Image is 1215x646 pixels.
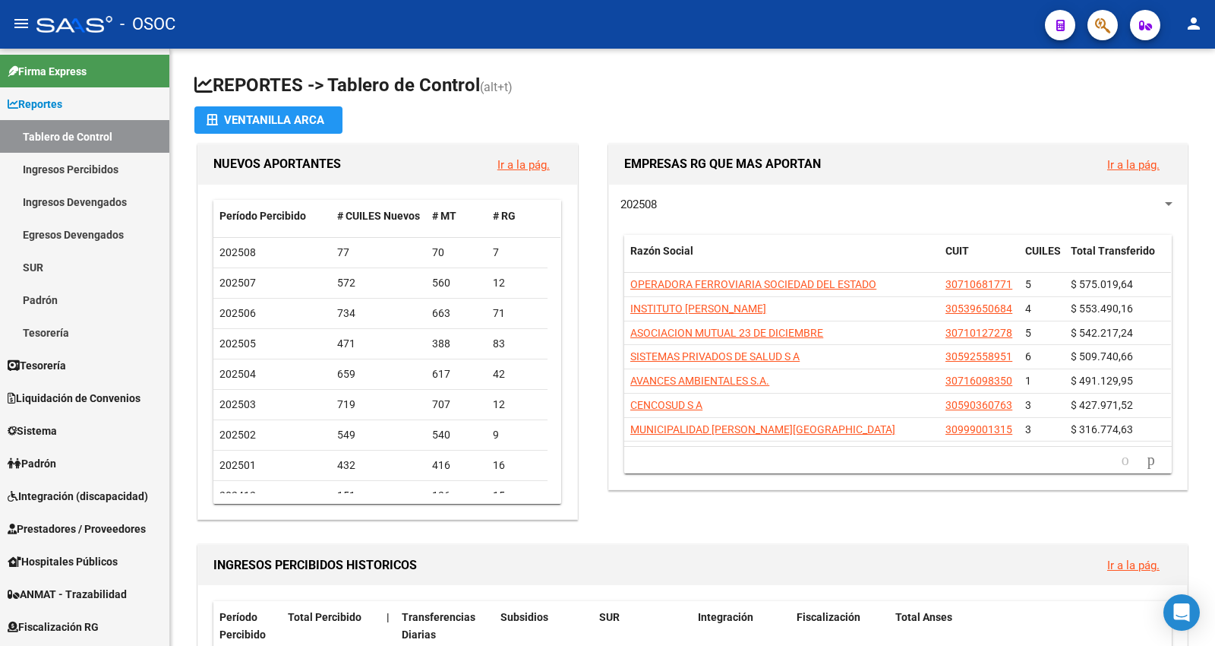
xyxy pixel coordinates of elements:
[945,327,1012,339] span: 30710127278
[337,274,420,292] div: 572
[493,244,541,261] div: 7
[8,521,146,537] span: Prestadores / Proveedores
[8,619,99,635] span: Fiscalización RG
[1071,423,1133,435] span: $ 316.774,63
[426,200,487,233] datatable-header-cell: # MT
[797,611,860,623] span: Fiscalización
[219,398,256,410] span: 202503
[213,558,417,572] span: INGRESOS PERCIBIDOS HISTORICOS
[432,396,481,413] div: 707
[895,611,952,623] span: Total Anses
[1025,350,1031,363] span: 6
[432,457,481,474] div: 416
[698,611,753,623] span: Integración
[1141,452,1162,469] a: go to next page
[1071,375,1133,387] span: $ 491.129,95
[630,375,769,387] span: AVANCES AMBIENTALES S.A.
[630,399,702,411] span: CENCOSUD S A
[120,8,175,41] span: - OSOC
[1115,452,1136,469] a: go to previous page
[337,335,420,353] div: 471
[945,375,1012,387] span: 30716098350
[219,429,256,441] span: 202502
[219,489,256,502] span: 202412
[493,210,516,222] span: # RG
[337,457,420,474] div: 432
[219,277,256,289] span: 202507
[945,350,1012,363] span: 30592558951
[8,488,148,505] span: Integración (discapacidad)
[487,200,548,233] datatable-header-cell: # RG
[219,368,256,380] span: 202504
[207,106,330,134] div: Ventanilla ARCA
[194,73,1191,100] h1: REPORTES -> Tablero de Control
[432,244,481,261] div: 70
[1025,399,1031,411] span: 3
[8,423,57,439] span: Sistema
[630,278,876,290] span: OPERADORA FERROVIARIA SOCIEDAD DEL ESTADO
[630,302,766,315] span: INSTITUTO [PERSON_NAME]
[8,357,66,374] span: Tesorería
[12,14,30,33] mat-icon: menu
[945,278,1012,290] span: 30710681771
[1095,150,1172,179] button: Ir a la pág.
[624,157,821,171] span: EMPRESAS RG QUE MAS APORTAN
[213,200,331,233] datatable-header-cell: Período Percibido
[1107,559,1160,572] a: Ir a la pág.
[337,244,420,261] div: 77
[432,274,481,292] div: 560
[1025,375,1031,387] span: 1
[945,423,1012,435] span: 30999001315
[493,457,541,474] div: 16
[337,305,420,322] div: 734
[1071,245,1155,257] span: Total Transferido
[624,235,939,285] datatable-header-cell: Razón Social
[1025,245,1061,257] span: CUILES
[8,455,56,472] span: Padrón
[337,210,420,222] span: # CUILES Nuevos
[194,106,342,134] button: Ventanilla ARCA
[219,459,256,471] span: 202501
[939,235,1019,285] datatable-header-cell: CUIT
[219,307,256,319] span: 202506
[493,305,541,322] div: 71
[485,150,562,179] button: Ir a la pág.
[8,96,62,112] span: Reportes
[1185,14,1203,33] mat-icon: person
[945,302,1012,315] span: 30539650684
[630,327,823,339] span: ASOCIACION MUTUAL 23 DE DICIEMBRE
[630,423,895,435] span: MUNICIPALIDAD [PERSON_NAME][GEOGRAPHIC_DATA]
[387,611,390,623] span: |
[1019,235,1065,285] datatable-header-cell: CUILES
[493,366,541,383] div: 42
[1025,327,1031,339] span: 5
[1071,327,1133,339] span: $ 542.217,24
[497,158,550,172] a: Ir a la pág.
[219,337,256,350] span: 202505
[493,274,541,292] div: 12
[1025,423,1031,435] span: 3
[337,426,420,444] div: 549
[402,611,475,641] span: Transferencias Diarias
[213,157,341,171] span: NUEVOS APORTANTES
[630,245,693,257] span: Razón Social
[630,350,800,363] span: SISTEMAS PRIVADOS DE SALUD S A
[337,487,420,505] div: 151
[1025,302,1031,315] span: 4
[1163,594,1200,631] div: Open Intercom Messenger
[1071,399,1133,411] span: $ 427.971,52
[432,335,481,353] div: 388
[1071,350,1133,363] span: $ 509.740,66
[599,611,620,623] span: SUR
[432,210,456,222] span: # MT
[432,366,481,383] div: 617
[493,335,541,353] div: 83
[331,200,426,233] datatable-header-cell: # CUILES Nuevos
[219,246,256,258] span: 202508
[500,611,548,623] span: Subsidios
[8,586,127,603] span: ANMAT - Trazabilidad
[945,245,969,257] span: CUIT
[493,487,541,505] div: 15
[945,399,1012,411] span: 30590360763
[493,426,541,444] div: 9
